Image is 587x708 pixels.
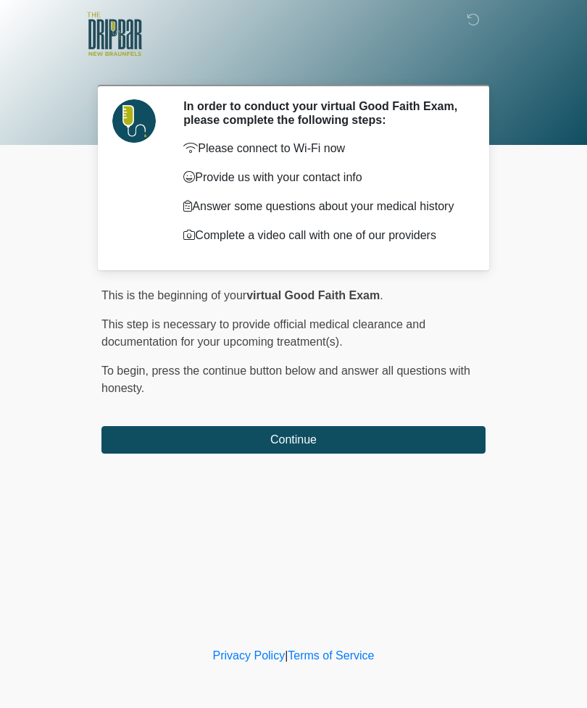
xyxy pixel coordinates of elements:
[101,365,151,377] span: To begin,
[101,318,425,348] span: This step is necessary to provide official medical clearance and documentation for your upcoming ...
[112,99,156,143] img: Agent Avatar
[246,289,380,301] strong: virtual Good Faith Exam
[101,365,470,394] span: press the continue button below and answer all questions with honesty.
[101,289,246,301] span: This is the beginning of your
[288,649,374,662] a: Terms of Service
[213,649,286,662] a: Privacy Policy
[87,11,142,58] img: The DRIPBaR - New Braunfels Logo
[183,140,464,157] p: Please connect to Wi-Fi now
[101,426,486,454] button: Continue
[183,198,464,215] p: Answer some questions about your medical history
[285,649,288,662] a: |
[183,99,464,127] h2: In order to conduct your virtual Good Faith Exam, please complete the following steps:
[183,227,464,244] p: Complete a video call with one of our providers
[183,169,464,186] p: Provide us with your contact info
[380,289,383,301] span: .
